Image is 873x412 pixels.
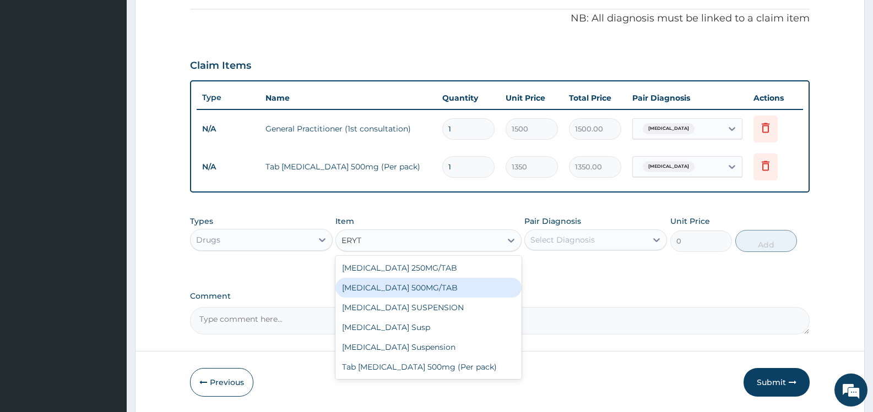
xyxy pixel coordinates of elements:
[335,337,521,357] div: [MEDICAL_DATA] Suspension
[57,62,185,76] div: Chat with us now
[335,216,354,227] label: Item
[196,234,220,245] div: Drugs
[190,292,810,301] label: Comment
[530,234,595,245] div: Select Diagnosis
[500,87,563,109] th: Unit Price
[670,216,710,227] label: Unit Price
[190,368,253,397] button: Previous
[735,230,797,252] button: Add
[197,157,260,177] td: N/A
[563,87,627,109] th: Total Price
[524,216,581,227] label: Pair Diagnosis
[6,286,210,325] textarea: Type your message and hit 'Enter'
[197,119,260,139] td: N/A
[627,87,748,109] th: Pair Diagnosis
[197,87,260,108] th: Type
[181,6,207,32] div: Minimize live chat window
[20,55,45,83] img: d_794563401_company_1708531726252_794563401
[744,368,810,397] button: Submit
[260,156,437,178] td: Tab [MEDICAL_DATA] 500mg (Per pack)
[335,298,521,317] div: [MEDICAL_DATA] SUSPENSION
[643,123,695,134] span: [MEDICAL_DATA]
[335,278,521,298] div: [MEDICAL_DATA] 500MG/TAB
[260,118,437,140] td: General Practitioner (1st consultation)
[64,131,152,243] span: We're online!
[437,87,500,109] th: Quantity
[190,12,810,26] p: NB: All diagnosis must be linked to a claim item
[190,217,213,226] label: Types
[335,258,521,278] div: [MEDICAL_DATA] 250MG/TAB
[335,357,521,377] div: Tab [MEDICAL_DATA] 500mg (Per pack)
[260,87,437,109] th: Name
[190,60,251,72] h3: Claim Items
[335,317,521,337] div: [MEDICAL_DATA] Susp
[643,161,695,172] span: [MEDICAL_DATA]
[748,87,803,109] th: Actions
